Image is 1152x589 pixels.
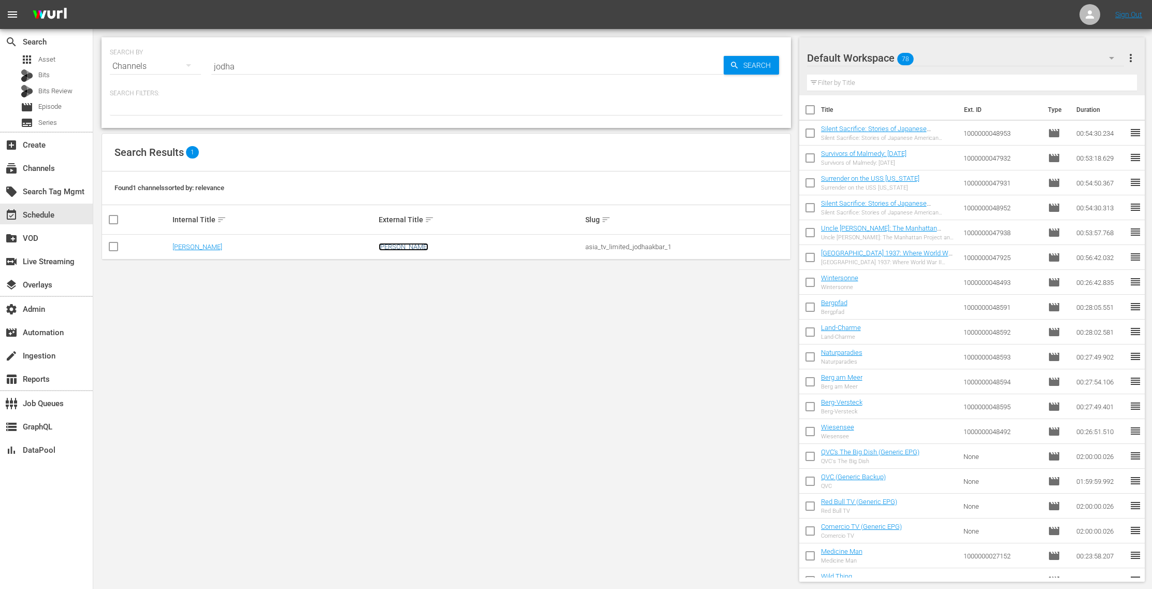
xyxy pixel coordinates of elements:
td: 1000000048493 [959,270,1044,295]
div: Bergpfad [821,309,847,315]
div: Channels [110,52,201,81]
div: Silent Sacrifice: Stories of Japanese American Incarceration - Part 2 [821,135,955,141]
span: Reports [5,373,18,385]
a: Berg-Versteck [821,398,862,406]
span: Search Tag Mgmt [5,185,18,198]
td: None [959,519,1044,543]
span: 78 [897,48,914,70]
span: Series [21,117,33,129]
span: sort [425,215,434,224]
div: Internal Title [172,213,376,226]
span: reorder [1129,574,1142,586]
span: sort [601,215,611,224]
td: 00:27:49.902 [1072,344,1129,369]
a: Silent Sacrifice: Stories of Japanese American Incarceration - Part 1 [821,199,931,215]
td: 1000000027152 [959,543,1044,568]
a: Bergpfad [821,299,847,307]
span: more_vert [1125,52,1137,64]
span: Episode [38,102,62,112]
span: Ingestion [5,350,18,362]
span: Episode [1048,351,1060,363]
span: Episode [1048,500,1060,512]
td: 1000000048952 [959,195,1044,220]
div: asia_tv_limited_jodhaakbar_1 [585,243,789,251]
td: 00:26:42.835 [1072,270,1129,295]
span: GraphQL [5,421,18,433]
span: reorder [1129,450,1142,462]
a: Land-Charme [821,324,861,332]
span: reorder [1129,251,1142,263]
span: Bits Review [38,86,73,96]
span: Episode [1048,376,1060,388]
span: Search [739,56,779,75]
span: Asset [38,54,55,65]
td: 1000000047931 [959,170,1044,195]
a: Naturparadies [821,349,862,356]
span: Admin [5,303,18,315]
span: reorder [1129,350,1142,363]
td: 1000000048492 [959,419,1044,444]
div: Slug [585,213,789,226]
td: 00:54:30.313 [1072,195,1129,220]
span: reorder [1129,400,1142,412]
span: Episode [1048,475,1060,487]
a: QVC's The Big Dish (Generic EPG) [821,448,919,456]
div: Land-Charme [821,334,861,340]
span: reorder [1129,300,1142,313]
div: Silent Sacrifice: Stories of Japanese American Incarceration - Part 1 [821,209,955,216]
span: Job Queues [5,397,18,410]
img: ans4CAIJ8jUAAAAAAAAAAAAAAAAAAAAAAAAgQb4GAAAAAAAAAAAAAAAAAAAAAAAAJMjXAAAAAAAAAAAAAAAAAAAAAAAAgAT5G... [25,3,75,27]
td: 00:54:50.367 [1072,170,1129,195]
span: sort [217,215,226,224]
th: Title [821,95,958,124]
td: 02:00:00.026 [1072,494,1129,519]
a: Silent Sacrifice: Stories of Japanese American Incarceration - Part 2 [821,125,931,140]
a: Comercio TV (Generic EPG) [821,523,902,530]
a: [PERSON_NAME] [379,243,428,251]
span: Episode [1048,550,1060,562]
a: Sign Out [1115,10,1142,19]
span: reorder [1129,375,1142,387]
td: 00:53:57.768 [1072,220,1129,245]
div: Survivors of Malmedy: [DATE] [821,160,906,166]
th: Ext. ID [958,95,1042,124]
span: reorder [1129,176,1142,189]
span: 1 [186,146,199,159]
span: Episode [1048,177,1060,189]
td: 1000000048953 [959,121,1044,146]
td: 1000000048593 [959,344,1044,369]
span: Search [5,36,18,48]
span: reorder [1129,201,1142,213]
div: QVC [821,483,886,490]
div: Wiesensee [821,433,854,440]
td: 00:28:05.551 [1072,295,1129,320]
span: menu [6,8,19,21]
span: Episode [21,101,33,113]
th: Duration [1070,95,1132,124]
td: 00:53:18.629 [1072,146,1129,170]
td: 00:26:51.510 [1072,419,1129,444]
span: Episode [1048,251,1060,264]
span: Create [5,139,18,151]
span: Episode [1048,425,1060,438]
td: 00:54:30.234 [1072,121,1129,146]
a: QVC (Generic Backup) [821,473,886,481]
button: Search [724,56,779,75]
span: Episode [1048,326,1060,338]
td: None [959,444,1044,469]
span: Episode [1048,152,1060,164]
div: Wintersonne [821,284,858,291]
span: Channels [5,162,18,175]
div: QVC's The Big Dish [821,458,919,465]
td: None [959,469,1044,494]
span: Series [38,118,57,128]
td: 1000000048591 [959,295,1044,320]
span: Episode [1048,127,1060,139]
td: 02:00:00.026 [1072,444,1129,469]
span: reorder [1129,425,1142,437]
span: VOD [5,232,18,245]
span: reorder [1129,549,1142,562]
span: Schedule [5,209,18,221]
div: Berg-Versteck [821,408,862,415]
span: reorder [1129,325,1142,338]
